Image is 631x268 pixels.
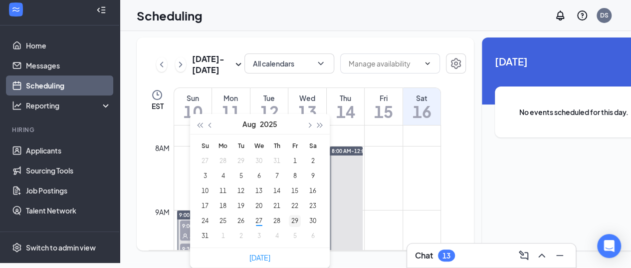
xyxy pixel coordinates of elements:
[250,198,268,213] td: 2025-08-20
[26,242,96,252] div: Switch to admin view
[214,213,232,228] td: 2025-08-25
[365,103,403,120] h1: 15
[217,170,229,182] div: 4
[332,147,376,154] span: 8:00 AM-12:00 PM
[271,185,283,197] div: 14
[271,200,283,212] div: 21
[26,75,111,95] a: Scheduling
[199,170,211,182] div: 3
[235,185,247,197] div: 12
[442,251,450,260] div: 13
[26,35,111,55] a: Home
[289,170,301,182] div: 8
[253,185,265,197] div: 13
[190,232,193,239] span: 1
[288,103,326,120] h1: 13
[289,200,301,212] div: 22
[26,140,111,160] a: Applicants
[12,100,22,110] svg: Analysis
[26,200,111,220] a: Talent Network
[250,168,268,183] td: 2025-08-06
[196,138,214,153] th: Su
[268,138,286,153] th: Th
[217,185,229,197] div: 11
[232,138,250,153] th: Tu
[199,215,211,227] div: 24
[268,228,286,243] td: 2025-09-04
[307,185,319,197] div: 16
[423,59,431,67] svg: ChevronDown
[446,53,466,73] button: Settings
[286,213,304,228] td: 2025-08-29
[232,153,250,168] td: 2025-07-29
[250,153,268,168] td: 2025-07-30
[250,138,268,153] th: We
[174,88,211,125] a: August 10, 2025
[232,58,244,70] svg: SmallChevronDown
[304,138,322,153] th: Sa
[196,153,214,168] td: 2025-07-27
[26,55,111,75] a: Messages
[304,168,322,183] td: 2025-08-09
[199,155,211,167] div: 27
[327,88,365,125] a: August 14, 2025
[271,170,283,182] div: 7
[554,249,566,261] svg: Minimize
[199,230,211,242] div: 31
[26,180,111,200] a: Job Postings
[365,93,403,103] div: Fri
[286,153,304,168] td: 2025-08-01
[307,155,319,167] div: 2
[536,249,548,261] svg: ChevronUp
[403,93,440,103] div: Sat
[253,200,265,212] div: 20
[304,153,322,168] td: 2025-08-02
[253,170,265,182] div: 6
[250,93,288,103] div: Tue
[307,230,319,242] div: 6
[214,183,232,198] td: 2025-08-11
[196,228,214,243] td: 2025-08-31
[137,7,203,24] h1: Scheduling
[250,228,268,243] td: 2025-09-03
[182,233,188,239] svg: User
[403,103,440,120] h1: 16
[235,200,247,212] div: 19
[176,58,186,70] svg: ChevronRight
[12,230,109,239] div: Team Management
[196,168,214,183] td: 2025-08-03
[260,114,277,134] button: 2025
[365,88,403,125] a: August 15, 2025
[597,234,621,258] div: Open Intercom Messenger
[214,228,232,243] td: 2025-09-01
[212,93,250,103] div: Mon
[151,101,163,111] span: EST
[235,215,247,227] div: 26
[235,155,247,167] div: 29
[153,206,172,217] div: 9am
[289,215,301,227] div: 29
[217,200,229,212] div: 18
[304,228,322,243] td: 2025-09-06
[232,183,250,198] td: 2025-08-12
[196,198,214,213] td: 2025-08-17
[250,103,288,120] h1: 12
[180,243,230,253] span: 9:30-10:00 AM
[244,53,334,73] button: All calendarsChevronDown
[327,103,365,120] h1: 14
[232,228,250,243] td: 2025-09-02
[235,170,247,182] div: 5
[196,213,214,228] td: 2025-08-24
[153,142,172,153] div: 8am
[214,153,232,168] td: 2025-07-28
[327,93,365,103] div: Thu
[286,183,304,198] td: 2025-08-15
[286,138,304,153] th: Fr
[271,230,283,242] div: 4
[518,249,530,261] svg: ComposeMessage
[534,247,550,263] button: ChevronUp
[157,58,167,70] svg: ChevronLeft
[175,57,186,72] button: ChevronRight
[289,155,301,167] div: 1
[268,198,286,213] td: 2025-08-21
